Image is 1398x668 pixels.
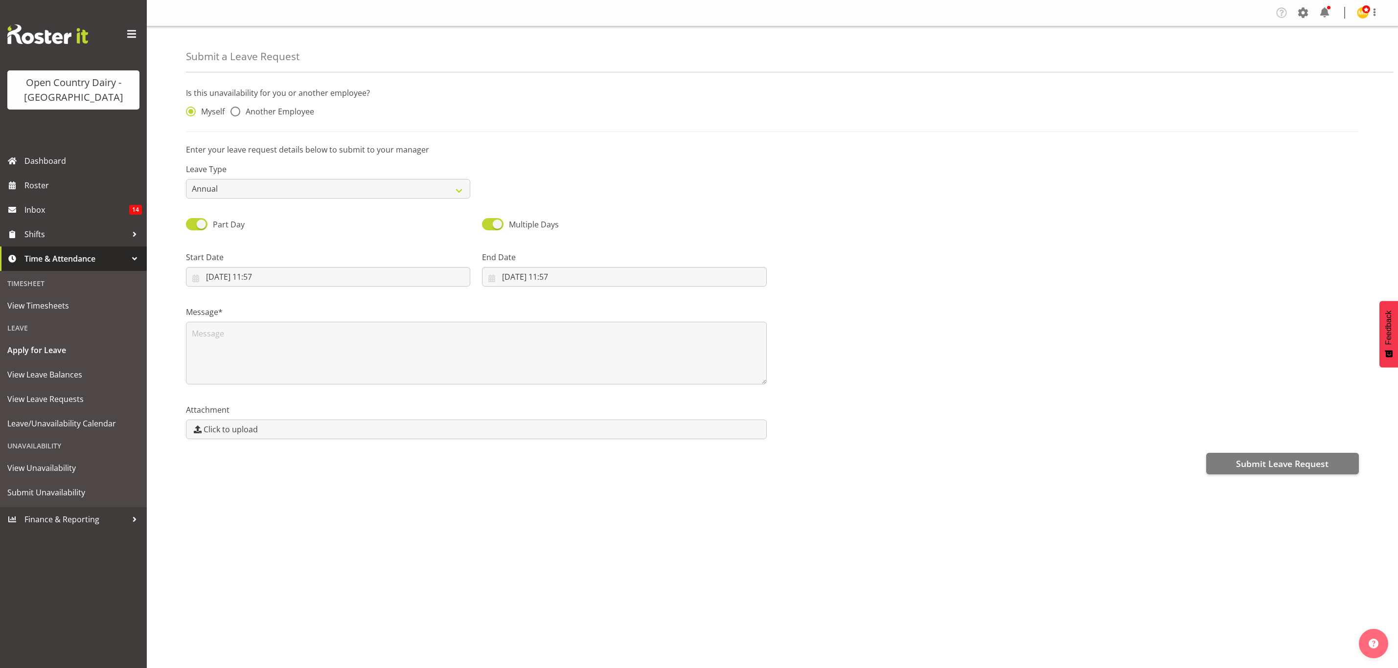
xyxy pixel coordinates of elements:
[7,416,139,431] span: Leave/Unavailability Calendar
[129,205,142,215] span: 14
[2,293,144,318] a: View Timesheets
[17,75,130,105] div: Open Country Dairy - [GEOGRAPHIC_DATA]
[2,387,144,411] a: View Leave Requests
[186,251,470,263] label: Start Date
[1379,301,1398,367] button: Feedback - Show survey
[2,480,144,505] a: Submit Unavailability
[204,423,258,435] span: Click to upload
[7,343,139,357] span: Apply for Leave
[7,298,139,313] span: View Timesheets
[186,144,1359,156] p: Enter your leave request details below to submit to your manager
[2,456,144,480] a: View Unavailability
[24,202,129,217] span: Inbox
[7,24,88,44] img: Rosterit website logo
[24,251,127,266] span: Time & Attendance
[1384,311,1393,345] span: Feedback
[7,485,139,500] span: Submit Unavailability
[213,219,245,230] span: Part Day
[2,338,144,362] a: Apply for Leave
[186,404,767,416] label: Attachment
[186,163,470,175] label: Leave Type
[24,154,142,168] span: Dashboard
[186,267,470,287] input: Click to select...
[24,512,127,527] span: Finance & Reporting
[2,436,144,456] div: Unavailability
[509,219,559,230] span: Multiple Days
[7,392,139,406] span: View Leave Requests
[482,251,766,263] label: End Date
[24,178,142,193] span: Roster
[7,367,139,382] span: View Leave Balances
[240,107,314,116] span: Another Employee
[24,227,127,242] span: Shifts
[1236,457,1329,470] span: Submit Leave Request
[7,461,139,475] span: View Unavailability
[1357,7,1369,19] img: milk-reception-awarua7542.jpg
[196,107,225,116] span: Myself
[2,362,144,387] a: View Leave Balances
[1206,453,1359,474] button: Submit Leave Request
[2,411,144,436] a: Leave/Unavailability Calendar
[482,267,766,287] input: Click to select...
[186,51,299,62] h4: Submit a Leave Request
[186,306,767,318] label: Message*
[186,87,1359,99] p: Is this unavailability for you or another employee?
[1369,639,1378,648] img: help-xxl-2.png
[2,318,144,338] div: Leave
[2,273,144,293] div: Timesheet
